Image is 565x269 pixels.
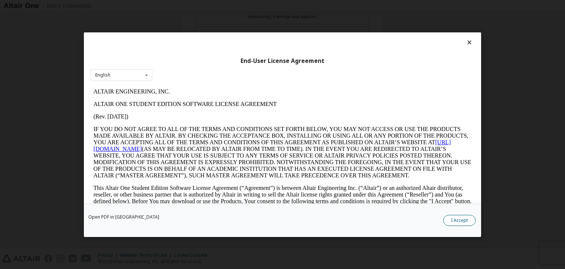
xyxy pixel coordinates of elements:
p: ALTAIR ENGINEERING, INC. [3,3,381,10]
a: [URL][DOMAIN_NAME] [3,54,360,67]
p: (Rev. [DATE]) [3,28,381,35]
p: This Altair One Student Edition Software License Agreement (“Agreement”) is between Altair Engine... [3,99,381,126]
p: ALTAIR ONE STUDENT EDITION SOFTWARE LICENSE AGREEMENT [3,15,381,22]
button: I Accept [443,215,476,226]
p: IF YOU DO NOT AGREE TO ALL OF THE TERMS AND CONDITIONS SET FORTH BELOW, YOU MAY NOT ACCESS OR USE... [3,40,381,93]
div: End-User License Agreement [90,57,475,64]
div: English [95,73,110,77]
a: Open PDF in [GEOGRAPHIC_DATA] [88,215,159,219]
